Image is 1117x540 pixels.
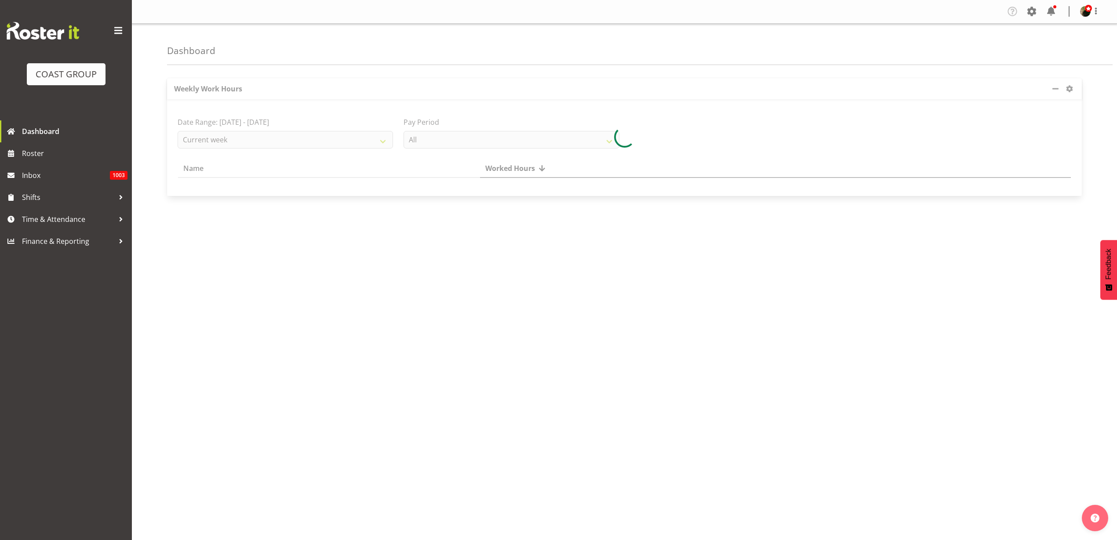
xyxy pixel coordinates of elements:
[1100,240,1117,300] button: Feedback - Show survey
[22,235,114,248] span: Finance & Reporting
[1091,514,1099,522] img: help-xxl-2.png
[1105,249,1113,279] span: Feedback
[1080,6,1091,17] img: micah-hetrick73ebaf9e9aacd948a3fc464753b70555.png
[36,68,97,81] div: COAST GROUP
[22,169,110,182] span: Inbox
[22,125,127,138] span: Dashboard
[7,22,79,40] img: Rosterit website logo
[22,191,114,204] span: Shifts
[22,213,114,226] span: Time & Attendance
[22,147,127,160] span: Roster
[167,46,215,56] h4: Dashboard
[110,171,127,180] span: 1003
